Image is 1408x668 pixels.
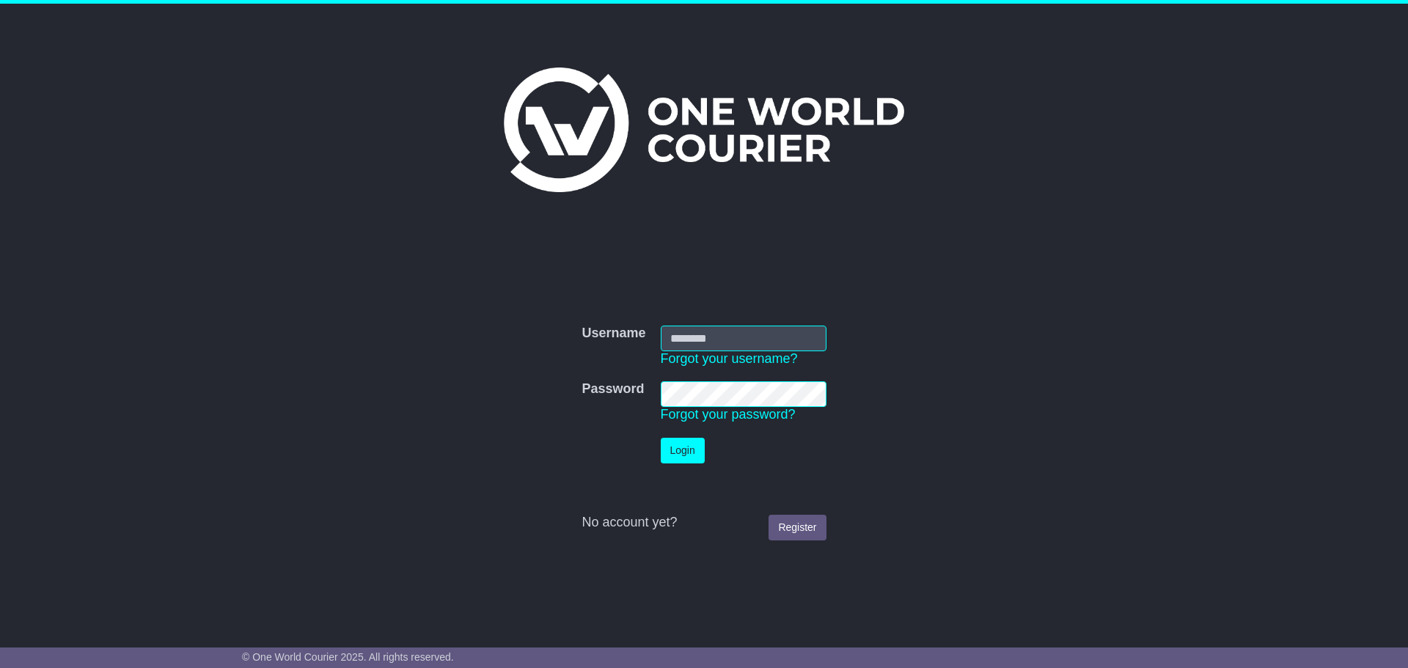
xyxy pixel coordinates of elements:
a: Forgot your password? [661,407,796,422]
button: Login [661,438,705,463]
a: Register [769,515,826,540]
label: Username [582,326,645,342]
label: Password [582,381,644,397]
span: © One World Courier 2025. All rights reserved. [242,651,454,663]
a: Forgot your username? [661,351,798,366]
img: One World [504,67,904,192]
div: No account yet? [582,515,826,531]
